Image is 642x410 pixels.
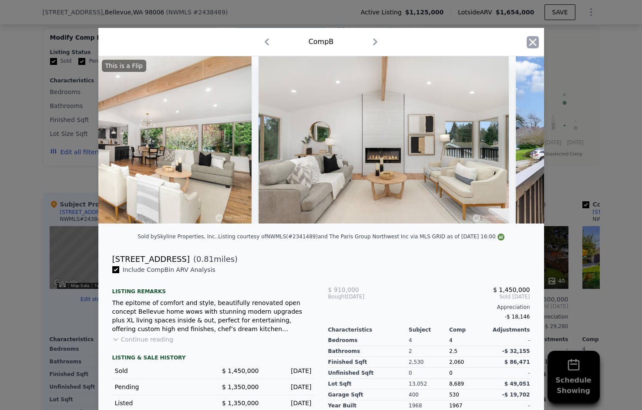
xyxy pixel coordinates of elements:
div: - [490,368,530,379]
div: Subject [409,326,449,333]
div: Pending [115,383,206,391]
img: Property Img [0,56,251,224]
div: [DATE] [266,383,312,391]
span: 8,689 [449,381,464,387]
div: [DATE] [266,399,312,407]
img: Property Img [259,56,509,224]
span: -$ 32,155 [502,348,530,354]
div: [DATE] [266,366,312,375]
span: $ 49,051 [504,381,530,387]
span: $ 910,000 [328,286,359,293]
span: 530 [449,392,459,398]
span: 4 [449,337,453,343]
div: Sold by Skyline Properties, Inc. . [138,234,218,240]
img: NWMLS Logo [497,234,504,241]
div: Characteristics [328,326,409,333]
span: -$ 18,146 [505,314,530,320]
div: LISTING & SALE HISTORY [112,354,314,363]
span: -$ 19,702 [502,392,530,398]
span: $ 1,450,000 [222,367,259,374]
div: Listing courtesy of NWMLS (#2341489) and The Paris Group Northwest Inc via MLS GRID as of [DATE] ... [218,234,504,240]
div: Unfinished Sqft [328,368,409,379]
div: 2.5 [449,346,490,357]
span: Sold [DATE] [395,293,530,300]
div: [STREET_ADDRESS] [112,253,190,265]
div: Appreciation [328,304,530,311]
div: Comp [449,326,490,333]
div: 4 [409,335,449,346]
div: Adjustments [490,326,530,333]
div: Garage Sqft [328,390,409,400]
div: Comp B [309,37,334,47]
div: This is a Flip [102,60,146,72]
div: 2 [409,346,449,357]
div: 2,530 [409,357,449,368]
span: $ 1,350,000 [222,400,259,407]
div: Sold [115,366,206,375]
div: [DATE] [328,293,396,300]
button: Continue reading [112,335,174,344]
span: $ 86,471 [504,359,530,365]
span: $ 1,450,000 [493,286,530,293]
div: 400 [409,390,449,400]
div: 13,052 [409,379,449,390]
span: 2,060 [449,359,464,365]
span: ( miles) [190,253,238,265]
span: 0 [449,370,453,376]
span: $ 1,350,000 [222,383,259,390]
div: Finished Sqft [328,357,409,368]
div: Listing remarks [112,281,314,295]
div: Bedrooms [328,335,409,346]
div: Lot Sqft [328,379,409,390]
div: The epitome of comfort and style, beautifully renovated open concept Bellevue home wows with stun... [112,298,314,333]
span: Bought [328,293,347,300]
div: Bathrooms [328,346,409,357]
span: Include Comp B in ARV Analysis [119,266,219,273]
div: - [490,335,530,346]
div: Listed [115,399,206,407]
span: 0.81 [196,254,214,264]
div: 0 [409,368,449,379]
